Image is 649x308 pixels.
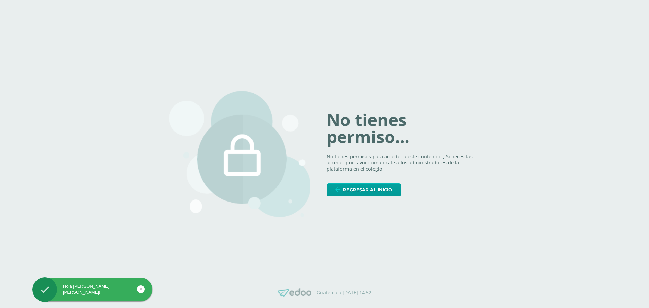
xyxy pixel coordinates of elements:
[343,184,392,196] span: Regresar al inicio
[327,153,480,172] p: No tienes permisos para acceder a este contenido , Si necesitas acceder por favor comunicate a lo...
[32,283,152,295] div: Hola [PERSON_NAME], [PERSON_NAME]!
[169,91,310,217] img: 403.png
[278,288,311,297] img: Edoo
[327,183,401,196] a: Regresar al inicio
[317,290,371,296] p: Guatemala [DATE] 14:52
[327,112,480,145] h1: No tienes permiso...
